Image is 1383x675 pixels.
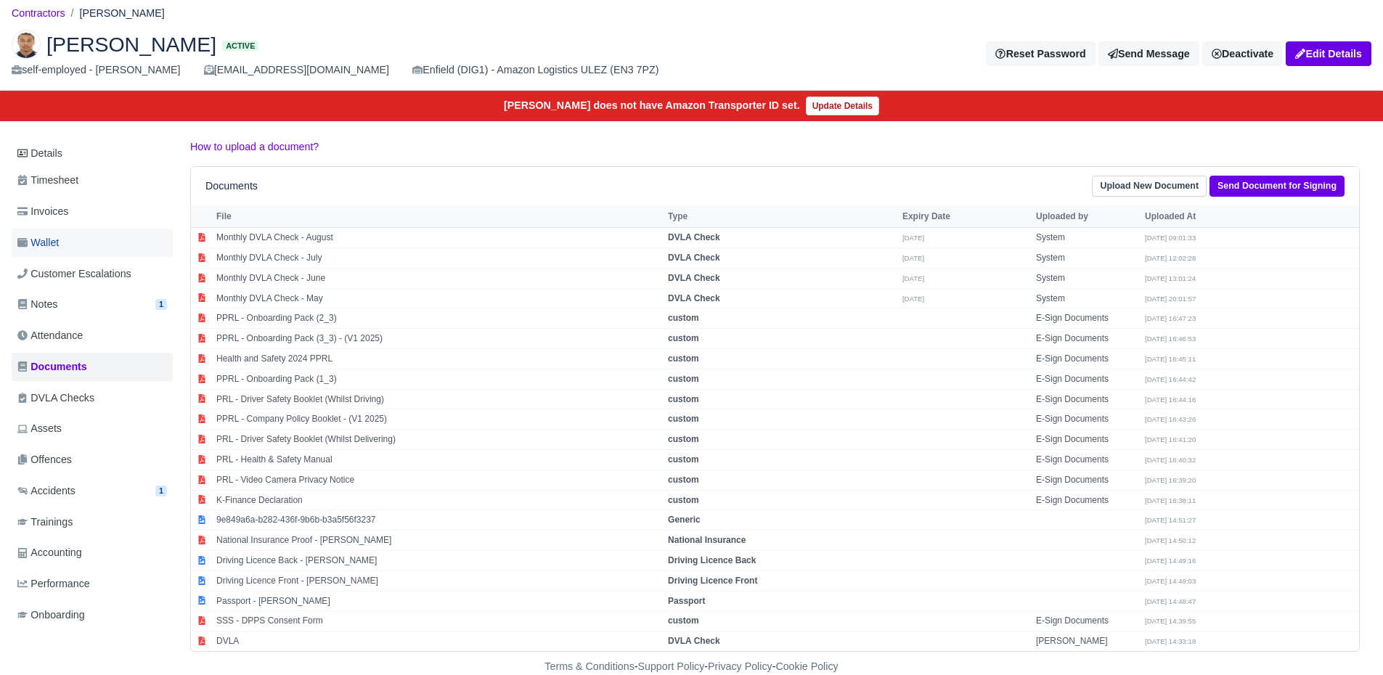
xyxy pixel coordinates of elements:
small: [DATE] 16:44:42 [1145,375,1196,383]
a: Attendance [12,322,173,350]
span: Customer Escalations [17,266,131,282]
td: E-Sign Documents [1032,348,1141,369]
strong: DVLA Check [668,253,720,263]
div: Enfield (DIG1) - Amazon Logistics ULEZ (EN3 7PZ) [412,62,658,78]
strong: Driving Licence Back [668,555,756,565]
span: Accidents [17,483,76,499]
td: PPRL - Company Policy Booklet - (V1 2025) [213,409,664,430]
a: Invoices [12,197,173,226]
strong: Passport [668,596,705,606]
strong: Generic [668,515,701,525]
td: E-Sign Documents [1032,490,1141,510]
small: [DATE] 13:01:24 [1145,274,1196,282]
small: [DATE] 16:40:32 [1145,456,1196,464]
strong: custom [668,475,699,485]
strong: DVLA Check [668,636,720,646]
td: Monthly DVLA Check - July [213,247,664,268]
a: Accidents 1 [12,477,173,505]
a: Onboarding [12,601,173,629]
strong: custom [668,313,699,323]
small: [DATE] 09:01:33 [1145,234,1196,242]
a: Terms & Conditions [544,660,634,672]
td: E-Sign Documents [1032,430,1141,450]
td: System [1032,247,1141,268]
strong: custom [668,454,699,465]
div: Chat Widget [1122,507,1383,675]
a: Send Document for Signing [1209,176,1345,197]
a: Documents [12,353,173,381]
strong: custom [668,414,699,424]
strong: custom [668,353,699,364]
td: National Insurance Proof - [PERSON_NAME] [213,531,664,551]
th: Uploaded by [1032,205,1141,227]
div: [EMAIL_ADDRESS][DOMAIN_NAME] [204,62,389,78]
li: [PERSON_NAME] [65,5,165,22]
td: E-Sign Documents [1032,329,1141,349]
span: 1 [155,299,167,310]
td: PRL - Health & Safety Manual [213,449,664,470]
span: DVLA Checks [17,390,94,406]
td: PPRL - Onboarding Pack (2_3) [213,308,664,329]
small: [DATE] 16:47:23 [1145,314,1196,322]
strong: DVLA Check [668,293,720,303]
small: [DATE] 16:38:11 [1145,496,1196,504]
a: Trainings [12,508,173,536]
td: E-Sign Documents [1032,409,1141,430]
a: Assets [12,414,173,443]
strong: DVLA Check [668,232,720,242]
h6: Documents [205,180,258,192]
td: DVLA [213,631,664,651]
td: SSS - DPPS Consent Form [213,611,664,631]
strong: National Insurance [668,535,746,545]
strong: custom [668,434,699,444]
span: Performance [17,576,90,592]
strong: custom [668,333,699,343]
span: Notes [17,296,57,313]
small: [DATE] [902,274,924,282]
strong: DVLA Check [668,273,720,283]
a: Deactivate [1202,41,1283,66]
td: Passport - [PERSON_NAME] [213,591,664,611]
td: PPRL - Onboarding Pack (3_3) - (V1 2025) [213,329,664,349]
small: [DATE] 12:02:28 [1145,254,1196,262]
a: Timesheet [12,166,173,195]
small: [DATE] 16:45:11 [1145,355,1196,363]
small: [DATE] 16:41:20 [1145,435,1196,443]
div: self-employed - [PERSON_NAME] [12,62,181,78]
span: Assets [17,420,62,437]
a: Customer Escalations [12,260,173,288]
span: Attendance [17,327,83,344]
td: 9e849a6a-b282-436f-9b6b-b3a5f56f3237 [213,510,664,531]
td: Monthly DVLA Check - May [213,288,664,308]
a: Notes 1 [12,290,173,319]
a: Update Details [806,97,879,115]
td: E-Sign Documents [1032,389,1141,409]
td: Driving Licence Front - [PERSON_NAME] [213,570,664,591]
span: Documents [17,359,87,375]
button: Reset Password [986,41,1095,66]
span: Offences [17,451,72,468]
td: E-Sign Documents [1032,369,1141,389]
a: Details [12,140,173,167]
td: E-Sign Documents [1032,470,1141,490]
td: K-Finance Declaration [213,490,664,510]
td: System [1032,228,1141,248]
a: DVLA Checks [12,384,173,412]
td: E-Sign Documents [1032,611,1141,631]
strong: custom [668,615,699,626]
td: Monthly DVLA Check - August [213,228,664,248]
small: [DATE] [902,254,924,262]
td: PRL - Video Camera Privacy Notice [213,470,664,490]
th: Expiry Date [899,205,1032,227]
small: [DATE] [902,234,924,242]
small: [DATE] 16:44:16 [1145,396,1196,404]
small: [DATE] 16:46:53 [1145,335,1196,343]
a: Upload New Document [1092,176,1207,197]
td: PPRL - Onboarding Pack (1_3) [213,369,664,389]
td: [PERSON_NAME] [1032,631,1141,651]
span: Wallet [17,234,59,251]
strong: Driving Licence Front [668,576,757,586]
td: E-Sign Documents [1032,308,1141,329]
span: [PERSON_NAME] [46,34,216,54]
